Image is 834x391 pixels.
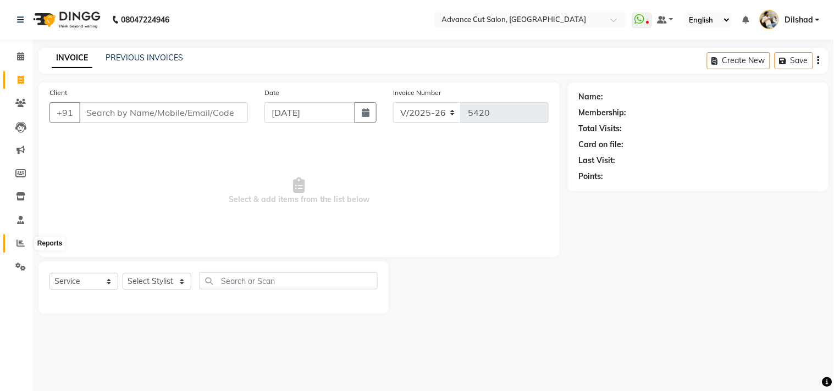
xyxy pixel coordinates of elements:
input: Search or Scan [200,272,378,289]
div: Name: [579,91,604,103]
button: Save [775,52,813,69]
span: Dilshad [785,14,813,26]
img: logo [28,4,103,35]
button: +91 [49,102,80,123]
div: Points: [579,171,604,182]
span: Select & add items from the list below [49,136,549,246]
div: Last Visit: [579,155,616,166]
button: Create New [707,52,770,69]
a: INVOICE [52,48,92,68]
div: Reports [35,237,65,250]
label: Client [49,88,67,98]
img: Dilshad [760,10,779,29]
div: Membership: [579,107,627,119]
a: PREVIOUS INVOICES [106,53,183,63]
div: Total Visits: [579,123,622,135]
label: Invoice Number [393,88,441,98]
b: 08047224946 [121,4,169,35]
div: Card on file: [579,139,624,150]
input: Search by Name/Mobile/Email/Code [79,102,248,123]
label: Date [264,88,279,98]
